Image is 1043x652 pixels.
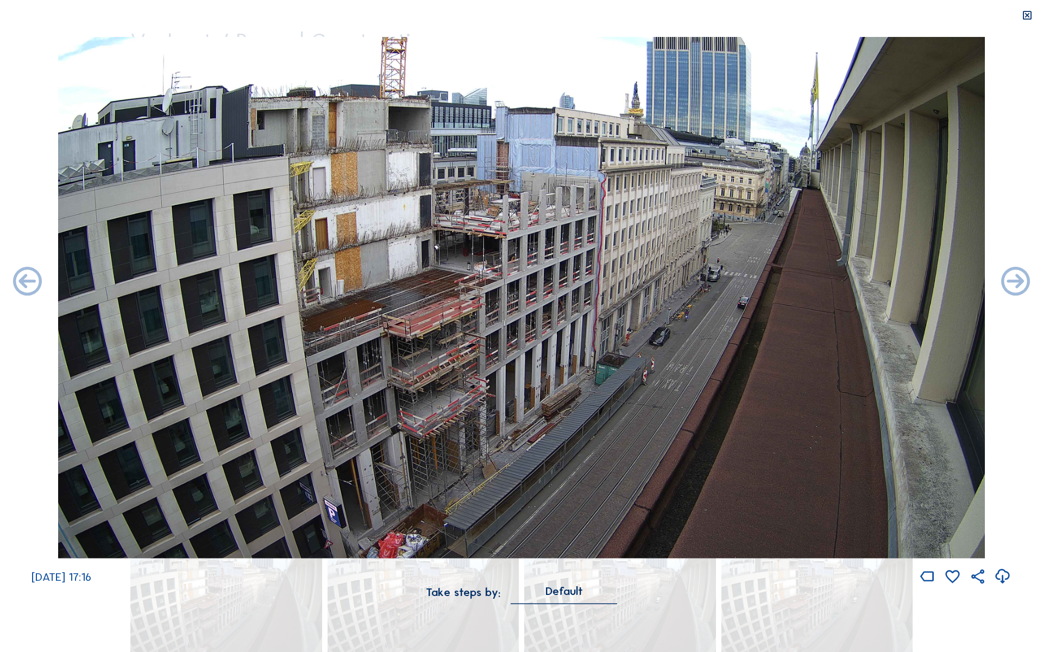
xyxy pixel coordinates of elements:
[998,265,1033,300] i: Back
[511,586,617,603] div: Default
[58,37,985,559] img: Image
[10,265,45,300] i: Forward
[426,587,500,598] div: Take steps by:
[32,569,91,584] span: [DATE] 17:16
[545,586,583,595] div: Default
